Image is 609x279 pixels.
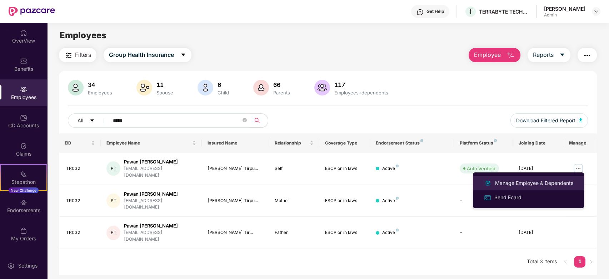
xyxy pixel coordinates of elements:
img: svg+xml;base64,PHN2ZyB4bWxucz0iaHR0cDovL3d3dy53My5vcmcvMjAwMC9zdmciIHhtbG5zOnhsaW5rPSJodHRwOi8vd3... [579,118,583,122]
div: Pawan [PERSON_NAME] [124,222,196,229]
div: [PERSON_NAME] Tirpu... [208,197,263,204]
td: - [454,185,513,217]
span: Filters [75,50,91,59]
img: svg+xml;base64,PHN2ZyB4bWxucz0iaHR0cDovL3d3dy53My5vcmcvMjAwMC9zdmciIHdpZHRoPSIyNCIgaGVpZ2h0PSIyNC... [583,51,591,60]
img: svg+xml;base64,PHN2ZyB4bWxucz0iaHR0cDovL3d3dy53My5vcmcvMjAwMC9zdmciIHhtbG5zOnhsaW5rPSJodHRwOi8vd3... [68,80,84,96]
button: Reportscaret-down [528,48,570,62]
div: Self [275,165,314,172]
th: Joining Date [513,133,563,153]
div: 66 [272,81,291,88]
th: Relationship [269,133,319,153]
div: Send Ecard [493,194,523,201]
span: left [563,260,568,264]
div: Active [382,229,399,236]
div: [EMAIL_ADDRESS][DOMAIN_NAME] [124,229,196,243]
li: Total 3 items [527,256,557,268]
td: - [454,217,513,249]
div: Manage Employee & Dependents [494,179,575,187]
div: [EMAIL_ADDRESS][DOMAIN_NAME] [124,197,196,211]
img: svg+xml;base64,PHN2ZyBpZD0iRW5kb3JzZW1lbnRzIiB4bWxucz0iaHR0cDovL3d3dy53My5vcmcvMjAwMC9zdmciIHdpZH... [20,199,27,206]
li: Previous Page [560,256,571,268]
div: Father [275,229,314,236]
span: Employees [60,30,106,40]
img: svg+xml;base64,PHN2ZyBpZD0iSGVscC0zMngzMiIgeG1sbnM9Imh0dHA6Ly93d3cudzMub3JnLzIwMDAvc3ZnIiB3aWR0aD... [416,9,424,16]
div: Settings [16,262,40,269]
img: svg+xml;base64,PHN2ZyB4bWxucz0iaHR0cDovL3d3dy53My5vcmcvMjAwMC9zdmciIHdpZHRoPSIyNCIgaGVpZ2h0PSIyNC... [64,51,73,60]
div: Employees+dependents [333,90,390,96]
img: svg+xml;base64,PHN2ZyB4bWxucz0iaHR0cDovL3d3dy53My5vcmcvMjAwMC9zdmciIHdpZHRoPSIyMSIgaGVpZ2h0PSIyMC... [20,171,27,178]
img: svg+xml;base64,PHN2ZyB4bWxucz0iaHR0cDovL3d3dy53My5vcmcvMjAwMC9zdmciIHdpZHRoPSI4IiBoZWlnaHQ9IjgiIH... [420,139,423,142]
button: Allcaret-down [68,113,111,128]
div: Get Help [426,9,444,14]
div: Active [382,197,399,204]
span: caret-down [90,118,95,124]
th: EID [59,133,101,153]
span: All [78,117,83,124]
div: TERRABYTE TECHNOLOGIES PRIVATE LIMITED [479,8,529,15]
div: [PERSON_NAME] [544,5,585,12]
span: Group Health Insurance [109,50,174,59]
img: svg+xml;base64,PHN2ZyB4bWxucz0iaHR0cDovL3d3dy53My5vcmcvMjAwMC9zdmciIHdpZHRoPSIxNiIgaGVpZ2h0PSIxNi... [484,194,491,202]
th: Insured Name [202,133,269,153]
div: ESCP or in laws [325,229,364,236]
div: PT [106,194,120,208]
div: TR032 [66,229,95,236]
img: svg+xml;base64,PHN2ZyBpZD0iQ2xhaW0iIHhtbG5zPSJodHRwOi8vd3d3LnczLm9yZy8yMDAwL3N2ZyIgd2lkdGg9IjIwIi... [20,142,27,150]
span: Employee Name [106,140,190,146]
img: svg+xml;base64,PHN2ZyBpZD0iRW1wbG95ZWVzIiB4bWxucz0iaHR0cDovL3d3dy53My5vcmcvMjAwMC9zdmciIHdpZHRoPS... [20,86,27,93]
img: manageButton [573,163,584,174]
span: close-circle [243,118,247,122]
th: Employee Name [101,133,201,153]
img: svg+xml;base64,PHN2ZyB4bWxucz0iaHR0cDovL3d3dy53My5vcmcvMjAwMC9zdmciIHhtbG5zOnhsaW5rPSJodHRwOi8vd3... [136,80,152,96]
div: Spouse [155,90,175,96]
span: Employee [474,50,501,59]
button: Employee [469,48,520,62]
button: left [560,256,571,268]
img: svg+xml;base64,PHN2ZyB4bWxucz0iaHR0cDovL3d3dy53My5vcmcvMjAwMC9zdmciIHhtbG5zOnhsaW5rPSJodHRwOi8vd3... [314,80,330,96]
div: Pawan [PERSON_NAME] [124,191,196,197]
th: Manage [563,133,597,153]
div: [PERSON_NAME] Tirpu... [208,165,263,172]
div: PT [106,226,120,240]
div: ESCP or in laws [325,197,364,204]
button: search [250,113,268,128]
div: Active [382,165,399,172]
img: svg+xml;base64,PHN2ZyB4bWxucz0iaHR0cDovL3d3dy53My5vcmcvMjAwMC9zdmciIHhtbG5zOnhsaW5rPSJodHRwOi8vd3... [198,80,213,96]
div: 6 [216,81,230,88]
span: right [589,260,593,264]
div: Parents [272,90,291,96]
div: [DATE] [519,229,558,236]
img: svg+xml;base64,PHN2ZyBpZD0iRHJvcGRvd24tMzJ4MzIiIHhtbG5zPSJodHRwOi8vd3d3LnczLm9yZy8yMDAwL3N2ZyIgd2... [593,9,599,14]
span: T [468,7,473,16]
div: TR032 [66,197,95,204]
div: Mother [275,197,314,204]
img: svg+xml;base64,PHN2ZyB4bWxucz0iaHR0cDovL3d3dy53My5vcmcvMjAwMC9zdmciIHhtbG5zOnhsaW5rPSJodHRwOi8vd3... [484,179,492,187]
img: svg+xml;base64,PHN2ZyB4bWxucz0iaHR0cDovL3d3dy53My5vcmcvMjAwMC9zdmciIHdpZHRoPSI4IiBoZWlnaHQ9IjgiIH... [396,197,399,200]
div: Child [216,90,230,96]
div: [PERSON_NAME] Tir... [208,229,263,236]
div: 117 [333,81,390,88]
div: Auto Verified [467,165,495,172]
div: Endorsement Status [376,140,448,146]
span: Download Filtered Report [516,117,575,124]
div: Admin [544,12,585,18]
span: caret-down [559,52,565,58]
a: 1 [574,256,585,267]
img: svg+xml;base64,PHN2ZyB4bWxucz0iaHR0cDovL3d3dy53My5vcmcvMjAwMC9zdmciIHhtbG5zOnhsaW5rPSJodHRwOi8vd3... [253,80,269,96]
img: svg+xml;base64,PHN2ZyB4bWxucz0iaHR0cDovL3d3dy53My5vcmcvMjAwMC9zdmciIHhtbG5zOnhsaW5rPSJodHRwOi8vd3... [506,51,515,60]
th: Coverage Type [319,133,370,153]
div: ESCP or in laws [325,165,364,172]
img: svg+xml;base64,PHN2ZyBpZD0iTXlfT3JkZXJzIiBkYXRhLW5hbWU9Ik15IE9yZGVycyIgeG1sbnM9Imh0dHA6Ly93d3cudz... [20,227,27,234]
div: Stepathon [1,178,46,186]
span: EID [65,140,90,146]
div: PT [106,161,120,176]
img: svg+xml;base64,PHN2ZyBpZD0iU2V0dGluZy0yMHgyMCIgeG1sbnM9Imh0dHA6Ly93d3cudzMub3JnLzIwMDAvc3ZnIiB3aW... [8,262,15,269]
img: svg+xml;base64,PHN2ZyBpZD0iSG9tZSIgeG1sbnM9Imh0dHA6Ly93d3cudzMub3JnLzIwMDAvc3ZnIiB3aWR0aD0iMjAiIG... [20,29,27,36]
img: svg+xml;base64,PHN2ZyBpZD0iQ0RfQWNjb3VudHMiIGRhdGEtbmFtZT0iQ0QgQWNjb3VudHMiIHhtbG5zPSJodHRwOi8vd3... [20,114,27,121]
img: svg+xml;base64,PHN2ZyB4bWxucz0iaHR0cDovL3d3dy53My5vcmcvMjAwMC9zdmciIHdpZHRoPSI4IiBoZWlnaHQ9IjgiIH... [396,229,399,231]
span: caret-down [180,52,186,58]
button: Download Filtered Report [510,113,588,128]
div: New Challenge [9,187,39,193]
button: right [585,256,597,268]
